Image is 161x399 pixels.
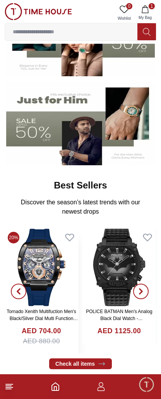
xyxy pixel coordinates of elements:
[134,3,156,23] button: 1My Bag
[5,3,72,20] img: ...
[6,82,155,165] img: Men's Watches Banner
[135,15,155,21] span: My Bag
[115,15,134,21] span: Wishlist
[11,198,150,216] p: Discover the season’s latest trends with our newest drops
[5,229,78,306] img: Tornado Xenith Multifuction Men's Black/Silver Dial Multi Function Watch - T23105-SSBB
[126,3,132,9] span: 0
[51,382,60,391] a: Home
[86,309,152,328] a: POLICE BATMAN Men's Analog Black Dial Watch - PEWGD0022601
[98,326,141,336] h4: AED 1125.00
[23,336,60,346] span: AED 880.00
[138,376,155,393] div: Chat Widget
[54,179,107,192] h2: Best Sellers
[82,229,156,306] img: POLICE BATMAN Men's Analog Black Dial Watch - PEWGD0022601
[115,3,134,23] a: 0Wishlist
[149,3,155,9] span: 1
[49,358,112,369] a: Check all items
[7,309,78,328] a: Tornado Xenith Multifuction Men's Black/Silver Dial Multi Function Watch - T23105-SSBB
[22,326,61,336] h4: AED 704.00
